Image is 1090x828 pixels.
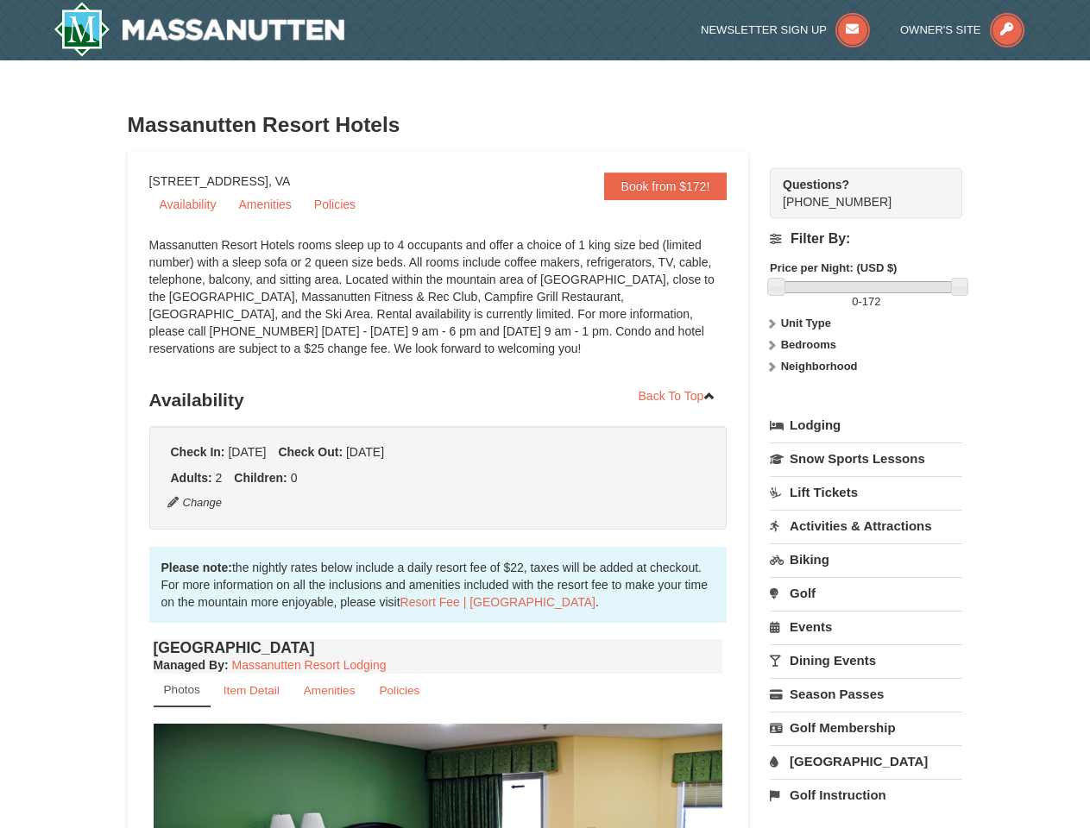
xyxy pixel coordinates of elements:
a: Lift Tickets [770,476,962,508]
strong: Neighborhood [781,360,858,373]
a: Snow Sports Lessons [770,442,962,474]
a: Golf Instruction [770,779,962,811]
a: Item Detail [212,674,291,707]
a: Activities & Attractions [770,510,962,542]
a: Biking [770,543,962,575]
a: Policies [304,191,366,217]
small: Amenities [304,684,356,697]
span: 172 [862,295,881,308]
a: Amenities [228,191,301,217]
label: - [770,293,962,310]
a: Back To Top [627,383,728,409]
strong: Children: [234,471,287,485]
a: Lodging [770,410,962,441]
a: [GEOGRAPHIC_DATA] [770,745,962,777]
a: Owner's Site [900,23,1024,36]
img: Massanutten Resort Logo [54,2,345,57]
a: Availability [149,191,227,217]
strong: : [154,658,229,672]
strong: Unit Type [781,317,831,329]
div: the nightly rates below include a daily resort fee of $22, taxes will be added at checkout. For m... [149,547,728,623]
strong: Bedrooms [781,338,836,351]
a: Resort Fee | [GEOGRAPHIC_DATA] [400,595,595,609]
a: Policies [368,674,431,707]
a: Events [770,611,962,643]
span: Owner's Site [900,23,981,36]
a: Amenities [293,674,367,707]
a: Newsletter Sign Up [701,23,870,36]
a: Dining Events [770,644,962,676]
h4: Filter By: [770,231,962,247]
span: 0 [291,471,298,485]
button: Change [167,493,224,512]
h4: [GEOGRAPHIC_DATA] [154,639,723,656]
strong: Check Out: [278,445,343,459]
h3: Massanutten Resort Hotels [128,108,963,142]
strong: Adults: [171,471,212,485]
a: Massanutten Resort Lodging [232,658,387,672]
a: Massanutten Resort [54,2,345,57]
small: Policies [379,684,419,697]
strong: Please note: [161,561,232,574]
strong: Questions? [783,178,849,191]
a: Golf [770,577,962,609]
span: [DATE] [228,445,266,459]
a: Golf Membership [770,712,962,743]
a: Photos [154,674,211,707]
span: [PHONE_NUMBER] [783,176,931,209]
a: Book from $172! [604,172,728,200]
strong: Check In: [171,445,225,459]
strong: Price per Night: (USD $) [770,261,897,274]
h3: Availability [149,383,728,417]
small: Item Detail [224,684,280,697]
div: Massanutten Resort Hotels rooms sleep up to 4 occupants and offer a choice of 1 king size bed (li... [149,236,728,374]
a: Season Passes [770,678,962,710]
span: 2 [216,471,223,485]
small: Photos [164,683,200,696]
span: Newsletter Sign Up [701,23,827,36]
span: Managed By [154,658,224,672]
span: 0 [852,295,858,308]
span: [DATE] [346,445,384,459]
